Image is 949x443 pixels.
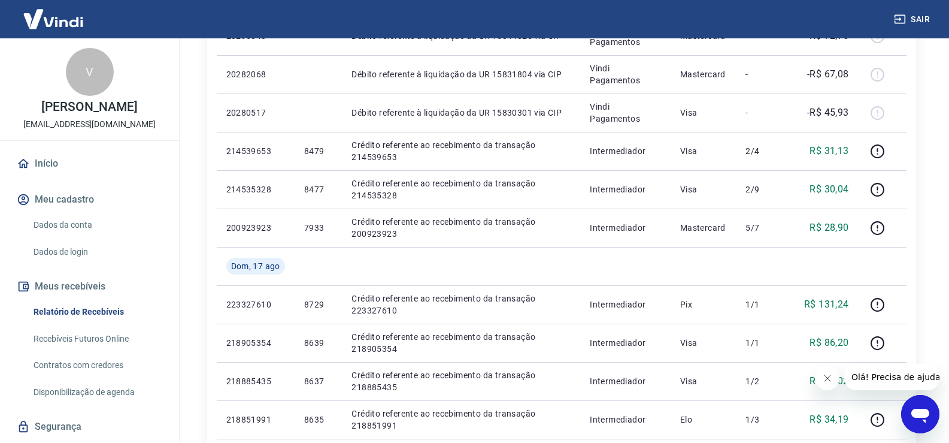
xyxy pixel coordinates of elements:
p: R$ 43,02 [809,374,848,388]
p: - [745,68,781,80]
p: Visa [680,337,727,349]
p: Visa [680,107,727,119]
p: 218851991 [226,414,285,426]
p: [PERSON_NAME] [41,101,137,113]
p: 5/7 [745,222,781,234]
p: -R$ 67,08 [807,67,849,82]
p: R$ 28,90 [809,221,848,235]
p: 1/3 [745,414,781,426]
p: 8635 [304,414,332,426]
p: R$ 30,04 [809,182,848,197]
p: Intermediador [590,183,661,195]
p: R$ 86,20 [809,336,848,350]
div: V [66,48,114,96]
a: Disponibilização de agenda [29,380,165,405]
a: Dados de login [29,240,165,264]
p: R$ 131,24 [804,297,849,312]
p: 8639 [304,337,332,349]
p: 8729 [304,299,332,311]
p: 214535328 [226,183,285,195]
p: Débito referente à liquidação da UR 15830301 via CIP [351,107,571,119]
p: 8477 [304,183,332,195]
p: Crédito referente ao recebimento da transação 200923923 [351,216,571,240]
p: Intermediador [590,337,661,349]
a: Contratos com credores [29,353,165,378]
p: 7933 [304,222,332,234]
p: 214539653 [226,145,285,157]
p: Vindi Pagamentos [590,101,661,125]
p: 200923923 [226,222,285,234]
p: Crédito referente ao recebimento da transação 214535328 [351,177,571,201]
a: Início [14,150,165,177]
p: Débito referente à liquidação da UR 15831804 via CIP [351,68,571,80]
iframe: Botão para abrir a janela de mensagens [901,395,939,433]
span: Dom, 17 ago [231,260,280,272]
p: 8479 [304,145,332,157]
p: 1/1 [745,337,781,349]
p: Intermediador [590,414,661,426]
p: Mastercard [680,68,727,80]
p: Visa [680,183,727,195]
iframe: Fechar mensagem [815,366,839,390]
button: Meus recebíveis [14,273,165,300]
p: Pix [680,299,727,311]
p: 2/9 [745,183,781,195]
a: Segurança [14,414,165,440]
p: Crédito referente ao recebimento da transação 223327610 [351,293,571,317]
p: 218885435 [226,375,285,387]
span: Olá! Precisa de ajuda? [7,8,101,18]
button: Meu cadastro [14,186,165,213]
p: Crédito referente ao recebimento da transação 214539653 [351,139,571,163]
a: Recebíveis Futuros Online [29,327,165,351]
p: - [745,107,781,119]
p: Crédito referente ao recebimento da transação 218885435 [351,369,571,393]
p: Mastercard [680,222,727,234]
p: 8637 [304,375,332,387]
p: 20280517 [226,107,285,119]
button: Sair [892,8,935,31]
p: Visa [680,145,727,157]
p: Intermediador [590,299,661,311]
img: Vindi [14,1,92,37]
p: Crédito referente ao recebimento da transação 218905354 [351,331,571,355]
p: 218905354 [226,337,285,349]
p: Intermediador [590,145,661,157]
p: -R$ 45,93 [807,106,849,120]
p: 20282068 [226,68,285,80]
p: R$ 34,19 [809,412,848,427]
p: 2/4 [745,145,781,157]
a: Dados da conta [29,213,165,237]
p: Intermediador [590,375,661,387]
p: Crédito referente ao recebimento da transação 218851991 [351,408,571,432]
p: R$ 31,13 [809,144,848,158]
p: Intermediador [590,222,661,234]
iframe: Mensagem da empresa [844,364,939,390]
p: Vindi Pagamentos [590,62,661,86]
p: Elo [680,414,727,426]
a: Relatório de Recebíveis [29,300,165,324]
p: Visa [680,375,727,387]
p: 1/2 [745,375,781,387]
p: [EMAIL_ADDRESS][DOMAIN_NAME] [23,118,156,131]
p: 223327610 [226,299,285,311]
p: 1/1 [745,299,781,311]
